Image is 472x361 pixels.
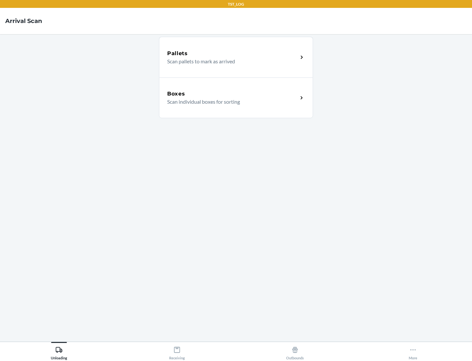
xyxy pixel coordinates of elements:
h5: Pallets [167,50,188,57]
a: BoxesScan individual boxes for sorting [159,77,313,118]
button: Outbounds [236,342,354,360]
div: Outbounds [286,344,304,360]
h5: Boxes [167,90,185,98]
h4: Arrival Scan [5,17,42,25]
div: Unloading [51,344,67,360]
a: PalletsScan pallets to mark as arrived [159,37,313,77]
div: Receiving [169,344,185,360]
div: More [409,344,417,360]
p: TST_LOG [228,1,244,7]
p: Scan individual boxes for sorting [167,98,293,106]
button: More [354,342,472,360]
button: Receiving [118,342,236,360]
p: Scan pallets to mark as arrived [167,57,293,65]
